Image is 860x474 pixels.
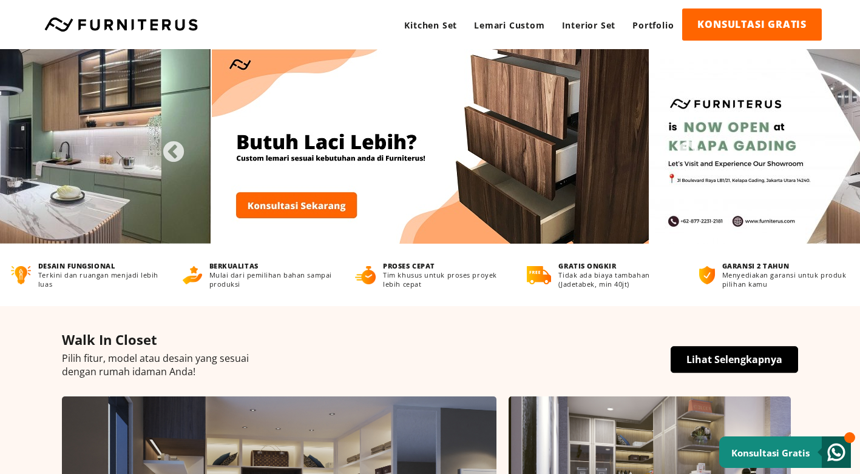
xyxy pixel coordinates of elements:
a: Portfolio [624,8,682,42]
img: berkualitas.png [183,266,201,284]
img: desain-fungsional.png [11,266,31,284]
img: bergaransi.png [699,266,715,284]
p: Tidak ada biaya tambahan (Jadetabek, min 40jt) [558,270,676,289]
h4: PROSES CEPAT [383,261,504,270]
p: Mulai dari pemilihan bahan sampai produksi [209,270,333,289]
a: Interior Set [554,8,625,42]
h4: BERKUALITAS [209,261,333,270]
a: Lemari Custom [466,8,553,42]
p: Tim khusus untuk proses proyek lebih cepat [383,270,504,289]
p: Terkini dan ruangan menjadi lebih luas [38,270,161,289]
button: Next [676,141,688,153]
small: Konsultasi Gratis [731,447,810,459]
a: Kitchen Set [396,8,466,42]
h4: Walk In Closet [62,330,798,349]
h4: GRATIS ONGKIR [558,261,676,270]
p: Menyediakan garansi untuk produk pilihan kamu [722,270,848,289]
h4: GARANSI 2 TAHUN [722,261,848,270]
a: Lihat Selengkapnya [671,346,798,373]
p: Pilih fitur, model atau desain yang sesuai dengan rumah idaman Anda! [62,352,798,378]
img: Banner3.jpg [212,49,649,244]
button: Previous [161,141,174,153]
img: gratis-ongkir.png [527,266,551,284]
h4: DESAIN FUNGSIONAL [38,261,161,270]
a: Konsultasi Gratis [719,436,851,468]
a: KONSULTASI GRATIS [682,8,822,41]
